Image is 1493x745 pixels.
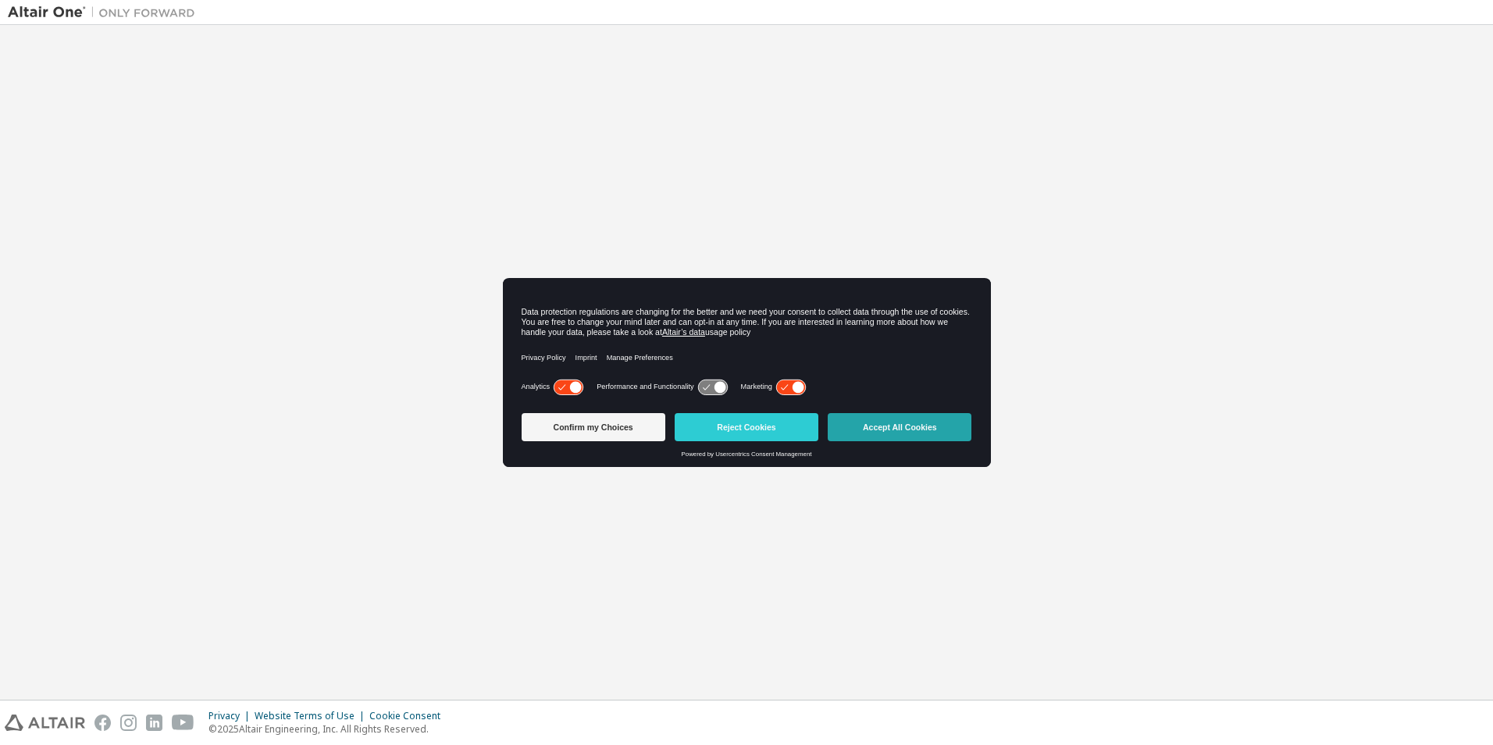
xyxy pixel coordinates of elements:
div: Privacy [208,710,255,722]
div: Cookie Consent [369,710,450,722]
img: Altair One [8,5,203,20]
img: facebook.svg [94,715,111,731]
img: linkedin.svg [146,715,162,731]
img: youtube.svg [172,715,194,731]
img: altair_logo.svg [5,715,85,731]
p: © 2025 Altair Engineering, Inc. All Rights Reserved. [208,722,450,736]
div: Website Terms of Use [255,710,369,722]
img: instagram.svg [120,715,137,731]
